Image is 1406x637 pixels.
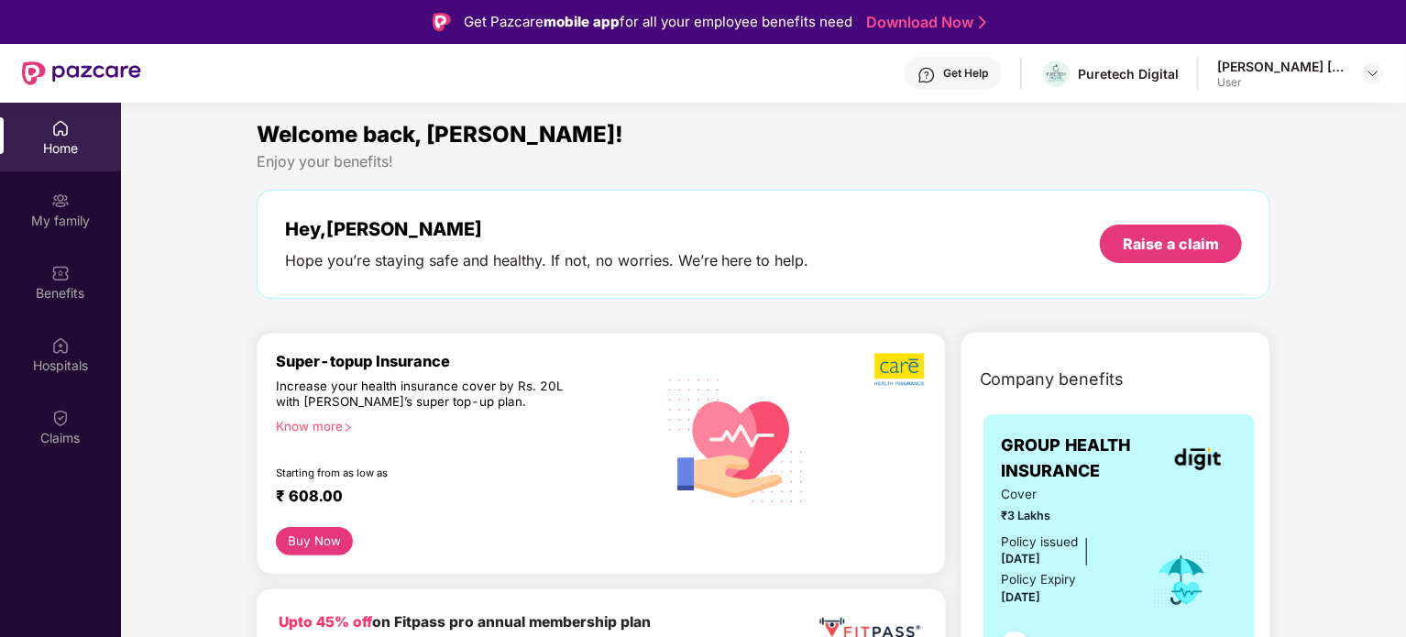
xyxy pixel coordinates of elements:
[1002,533,1079,552] div: Policy issued
[343,423,353,433] span: right
[1078,65,1179,82] div: Puretech Digital
[276,379,577,412] div: Increase your health insurance cover by Rs. 20L with [PERSON_NAME]’s super top-up plan.
[276,467,577,479] div: Starting from as low as
[1366,66,1380,81] img: svg+xml;base64,PHN2ZyBpZD0iRHJvcGRvd24tMzJ4MzIiIHhtbG5zPSJodHRwOi8vd3d3LnczLm9yZy8yMDAwL3N2ZyIgd2...
[22,61,141,85] img: New Pazcare Logo
[1175,447,1221,470] img: insurerLogo
[51,119,70,137] img: svg+xml;base64,PHN2ZyBpZD0iSG9tZSIgeG1sbnM9Imh0dHA6Ly93d3cudzMub3JnLzIwMDAvc3ZnIiB3aWR0aD0iMjAiIG...
[1217,75,1346,90] div: User
[866,13,981,32] a: Download Now
[276,352,655,370] div: Super-topup Insurance
[980,367,1125,392] span: Company benefits
[1002,570,1077,589] div: Policy Expiry
[1043,60,1070,87] img: Puretech%20Logo%20Dark%20-Vertical.png
[279,613,651,631] b: on Fitpass pro annual membership plan
[51,264,70,282] img: svg+xml;base64,PHN2ZyBpZD0iQmVuZWZpdHMiIHhtbG5zPSJodHRwOi8vd3d3LnczLm9yZy8yMDAwL3N2ZyIgd2lkdGg9Ij...
[979,13,986,32] img: Stroke
[51,336,70,355] img: svg+xml;base64,PHN2ZyBpZD0iSG9zcGl0YWxzIiB4bWxucz0iaHR0cDovL3d3dy53My5vcmcvMjAwMC9zdmciIHdpZHRoPS...
[285,251,809,270] div: Hope you’re staying safe and healthy. If not, no worries. We’re here to help.
[655,357,818,522] img: svg+xml;base64,PHN2ZyB4bWxucz0iaHR0cDovL3d3dy53My5vcmcvMjAwMC9zdmciIHhtbG5zOnhsaW5rPSJodHRwOi8vd3...
[276,487,637,509] div: ₹ 608.00
[1123,234,1219,254] div: Raise a claim
[1002,485,1127,504] span: Cover
[1152,550,1212,610] img: icon
[51,409,70,427] img: svg+xml;base64,PHN2ZyBpZD0iQ2xhaW0iIHhtbG5zPSJodHRwOi8vd3d3LnczLm9yZy8yMDAwL3N2ZyIgd2lkdGg9IjIwIi...
[279,613,372,631] b: Upto 45% off
[917,66,936,84] img: svg+xml;base64,PHN2ZyBpZD0iSGVscC0zMngzMiIgeG1sbnM9Imh0dHA6Ly93d3cudzMub3JnLzIwMDAvc3ZnIiB3aWR0aD...
[1002,590,1041,604] span: [DATE]
[276,419,644,432] div: Know more
[1217,58,1346,75] div: [PERSON_NAME] [PERSON_NAME]
[874,352,927,387] img: b5dec4f62d2307b9de63beb79f102df3.png
[257,121,623,148] span: Welcome back, [PERSON_NAME]!
[1002,433,1159,485] span: GROUP HEALTH INSURANCE
[1002,552,1041,566] span: [DATE]
[544,13,620,30] strong: mobile app
[257,152,1271,171] div: Enjoy your benefits!
[464,11,852,33] div: Get Pazcare for all your employee benefits need
[51,192,70,210] img: svg+xml;base64,PHN2ZyB3aWR0aD0iMjAiIGhlaWdodD0iMjAiIHZpZXdCb3g9IjAgMCAyMCAyMCIgZmlsbD0ibm9uZSIgeG...
[943,66,988,81] div: Get Help
[276,527,354,555] button: Buy Now
[285,218,809,240] div: Hey, [PERSON_NAME]
[1002,507,1127,525] span: ₹3 Lakhs
[433,13,451,31] img: Logo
